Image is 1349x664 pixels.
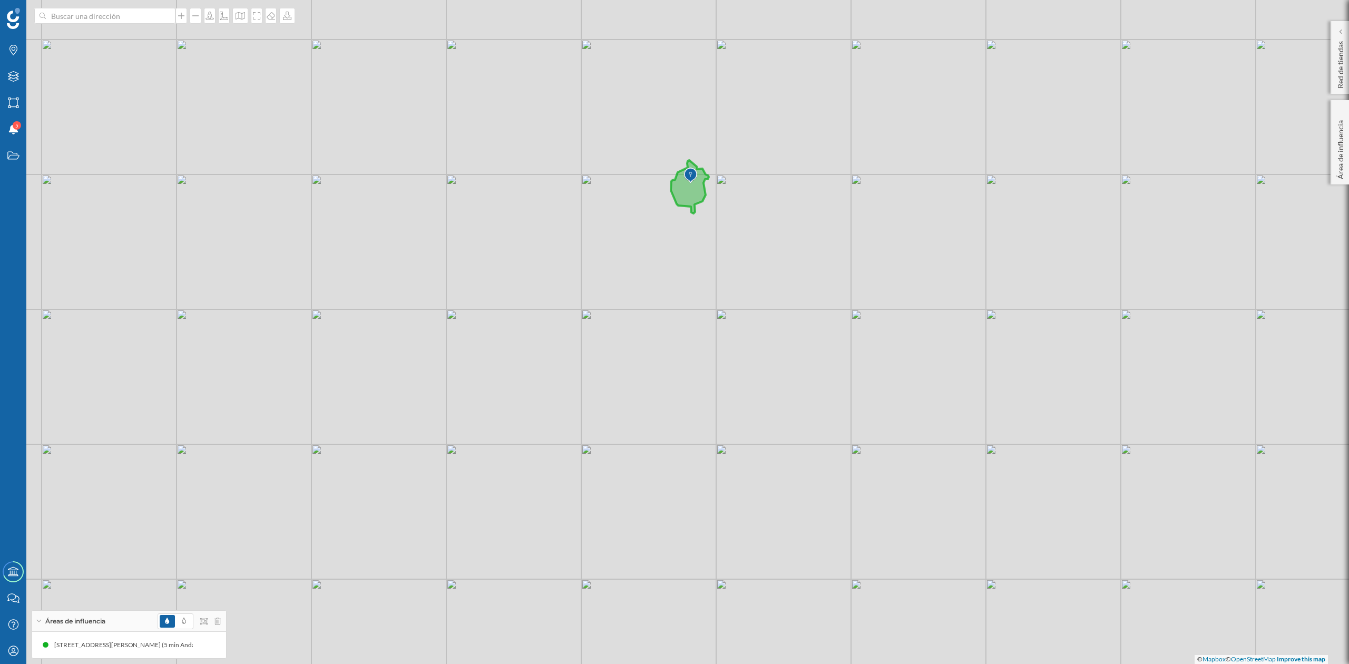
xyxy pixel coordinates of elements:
img: Geoblink Logo [7,8,20,29]
div: [STREET_ADDRESS][PERSON_NAME] (5 min Andando) [54,640,213,650]
span: Áreas de influencia [45,617,105,626]
span: 5 [15,120,18,131]
p: Red de tiendas [1335,37,1346,89]
div: © © [1195,655,1328,664]
img: Marker [684,165,697,186]
a: Improve this map [1277,655,1325,663]
p: Área de influencia [1335,116,1346,179]
a: OpenStreetMap [1231,655,1276,663]
a: Mapbox [1203,655,1226,663]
